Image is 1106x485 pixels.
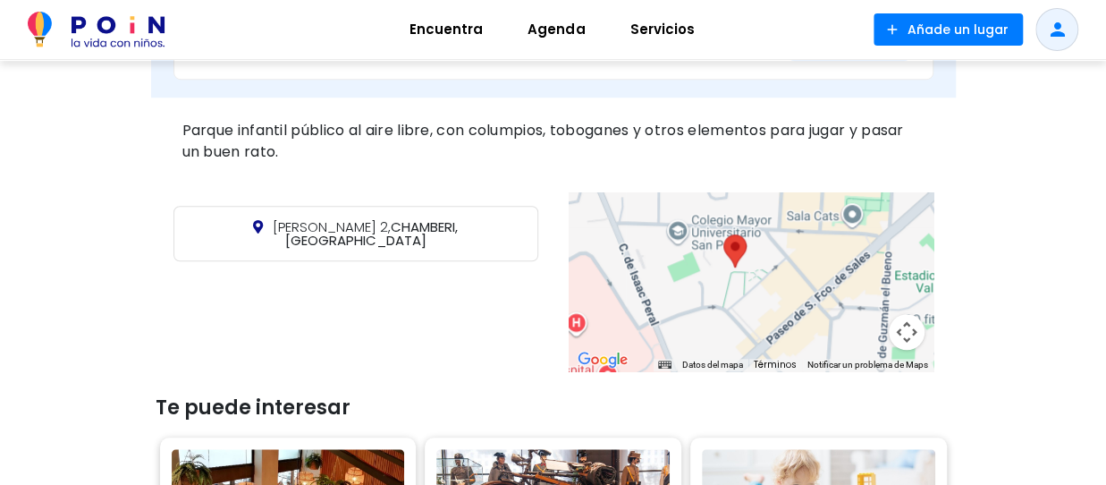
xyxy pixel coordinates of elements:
[573,348,632,371] img: Google
[573,348,632,371] a: Abre esta zona en Google Maps (se abre en una nueva ventana)
[807,360,928,370] a: Notificar un problema de Maps
[658,359,671,371] button: Combinaciones de teclas
[273,217,391,236] span: [PERSON_NAME] 2,
[401,15,491,44] span: Encuentra
[621,15,702,44] span: Servicios
[754,358,797,371] a: Términos (se abre en una nueva pestaña)
[173,115,933,167] div: Parque infantil público al aire libre, con columpios, toboganes y otros elementos para jugar y pa...
[28,12,165,47] img: POiN
[273,217,458,250] span: CHAMBERI, [GEOGRAPHIC_DATA]
[519,15,593,44] span: Agenda
[607,8,716,51] a: Servicios
[387,8,505,51] a: Encuentra
[505,8,607,51] a: Agenda
[682,359,743,371] button: Datos del mapa
[156,396,951,420] h3: Te puede interesar
[874,13,1023,46] button: Añade un lugar
[889,314,924,350] button: Controles de visualización del mapa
